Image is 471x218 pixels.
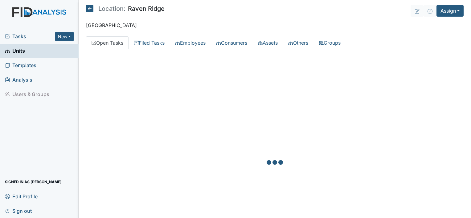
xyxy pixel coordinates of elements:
[313,36,346,49] a: Groups
[211,36,252,49] a: Consumers
[5,206,32,216] span: Sign out
[129,36,170,49] a: Filed Tasks
[283,36,313,49] a: Others
[5,192,38,201] span: Edit Profile
[55,32,74,41] button: New
[5,75,32,85] span: Analysis
[5,33,55,40] a: Tasks
[5,46,25,56] span: Units
[86,5,165,12] h5: Raven Ridge
[170,36,211,49] a: Employees
[86,22,464,29] p: [GEOGRAPHIC_DATA]
[436,5,464,17] button: Assign
[252,36,283,49] a: Assets
[5,61,36,70] span: Templates
[98,6,125,12] span: Location:
[86,36,129,49] a: Open Tasks
[5,177,62,187] span: Signed in as [PERSON_NAME]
